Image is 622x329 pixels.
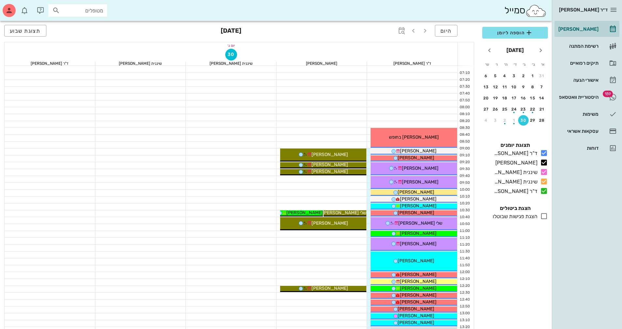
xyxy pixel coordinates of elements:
[528,74,538,78] div: 1
[400,292,437,298] span: [PERSON_NAME]
[458,208,471,213] div: 10:30
[398,320,434,325] span: [PERSON_NAME]
[557,78,598,83] div: אישורי הגעה
[398,220,442,226] span: שלי [PERSON_NAME]
[490,118,501,123] div: 3
[490,85,501,89] div: 12
[511,59,519,70] th: ד׳
[509,71,519,81] button: 3
[487,29,543,37] span: הוספה ליומן
[500,107,510,112] div: 25
[458,318,471,323] div: 13:10
[500,93,510,103] button: 18
[458,173,471,179] div: 09:40
[277,61,367,65] div: [PERSON_NAME]
[518,115,529,126] button: 30
[529,59,538,70] th: ב׳
[458,91,471,96] div: 07:40
[400,299,437,305] span: [PERSON_NAME]
[518,93,529,103] button: 16
[482,204,548,212] h4: הצגת ביטולים
[557,129,598,134] div: עסקאות אשראי
[398,306,434,312] span: [PERSON_NAME]
[400,286,437,291] span: [PERSON_NAME]
[509,96,519,100] div: 17
[537,85,547,89] div: 7
[186,61,276,65] div: שיננית [PERSON_NAME]
[484,44,495,56] button: חודש הבא
[509,107,519,112] div: 24
[528,115,538,126] button: 29
[458,269,471,275] div: 12:00
[398,210,434,216] span: [PERSON_NAME]
[95,61,186,65] div: שיננית [PERSON_NAME]
[458,84,471,90] div: 07:30
[603,91,613,97] span: תג
[528,96,538,100] div: 15
[502,59,510,70] th: ה׳
[557,43,598,49] div: רשימת המתנה
[311,152,348,157] span: [PERSON_NAME]
[400,272,437,277] span: [PERSON_NAME]
[481,104,491,114] button: 27
[398,155,434,161] span: [PERSON_NAME]
[518,104,529,114] button: 23
[5,61,95,65] div: ד"ר [PERSON_NAME]
[490,82,501,92] button: 12
[481,115,491,126] button: 4
[491,187,537,195] div: ד"ר [PERSON_NAME]
[402,179,439,185] span: [PERSON_NAME]
[398,258,434,264] span: [PERSON_NAME]
[458,187,471,193] div: 10:00
[491,178,537,186] div: שיננית [PERSON_NAME]
[490,93,501,103] button: 19
[481,71,491,81] button: 6
[490,213,537,220] div: הצגת פגישות שבוטלו
[559,7,608,13] span: ד״ר [PERSON_NAME]
[367,61,457,65] div: ד"ר [PERSON_NAME]
[492,59,501,70] th: ו׳
[435,25,457,37] button: היום
[458,194,471,199] div: 10:10
[491,168,537,176] div: שיננית [PERSON_NAME]
[518,96,529,100] div: 16
[458,297,471,303] div: 12:40
[490,71,501,81] button: 5
[504,44,526,57] button: [DATE]
[458,105,471,110] div: 08:00
[311,220,348,226] span: [PERSON_NAME]
[528,82,538,92] button: 8
[509,93,519,103] button: 17
[504,4,547,18] div: סמייל
[500,104,510,114] button: 25
[500,115,510,126] button: 2
[554,106,619,122] a: משימות
[537,104,547,114] button: 21
[311,169,348,174] span: [PERSON_NAME]
[440,28,452,34] span: היום
[537,93,547,103] button: 14
[509,104,519,114] button: 24
[539,59,547,70] th: א׳
[226,52,237,57] span: 30
[481,74,491,78] div: 6
[458,70,471,76] div: 07:10
[554,140,619,156] a: דוחות
[509,85,519,89] div: 10
[525,4,547,17] img: SmileCloud logo
[490,104,501,114] button: 26
[500,85,510,89] div: 11
[458,249,471,254] div: 11:30
[518,118,529,123] div: 30
[500,74,510,78] div: 4
[518,85,529,89] div: 9
[509,115,519,126] button: 1
[528,85,538,89] div: 8
[458,98,471,103] div: 07:50
[458,132,471,138] div: 08:40
[482,27,548,39] button: הוספה ליומן
[458,256,471,261] div: 11:40
[535,44,547,56] button: חודש שעבר
[490,74,501,78] div: 5
[458,146,471,151] div: 09:00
